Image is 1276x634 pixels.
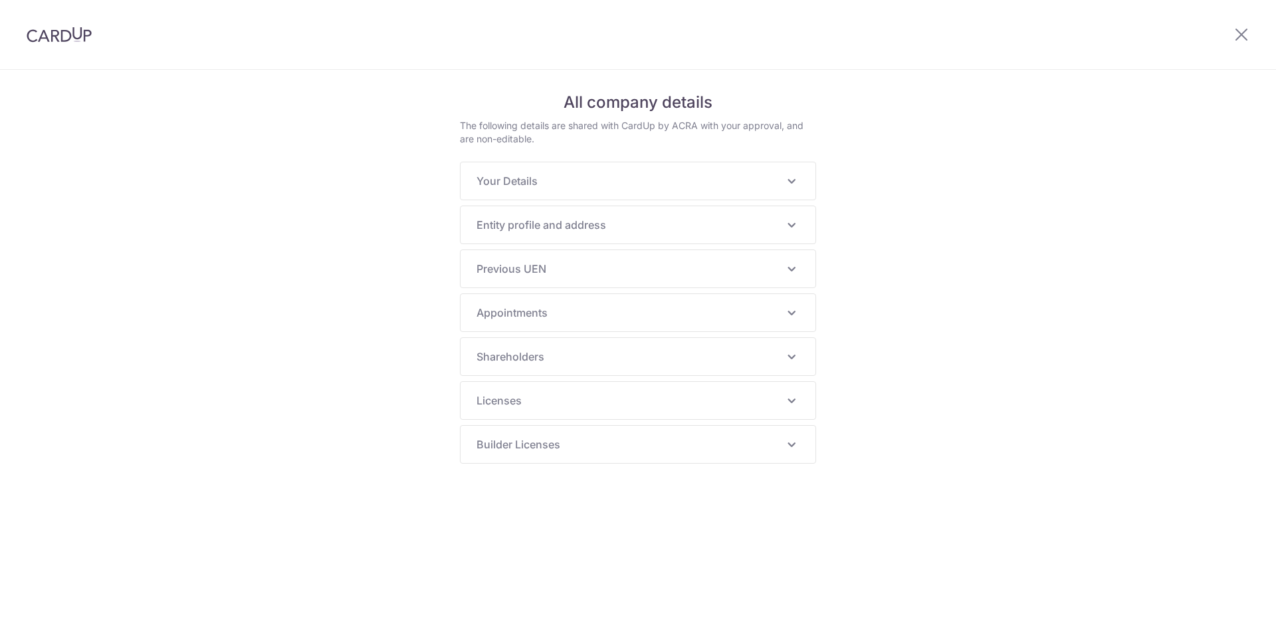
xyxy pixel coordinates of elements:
span: Appointments [477,305,784,321]
img: CardUp [27,27,92,43]
p: Shareholders [477,349,799,365]
span: Builder Licenses [477,436,784,452]
span: Previous UEN [477,261,784,277]
p: Your Details [477,173,799,189]
h5: All company details [460,92,816,112]
div: The following details are shared with CardUp by ACRA with your approval, and are non-editable. [460,119,816,146]
p: Entity profile and address [477,217,799,233]
p: Builder Licenses [477,436,799,452]
span: Entity profile and address [477,217,784,233]
span: Licenses [477,393,784,408]
p: Previous UEN [477,261,799,277]
p: Licenses [477,393,799,408]
span: Shareholders [477,349,784,365]
p: Appointments [477,305,799,321]
span: Your Details [477,173,784,189]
